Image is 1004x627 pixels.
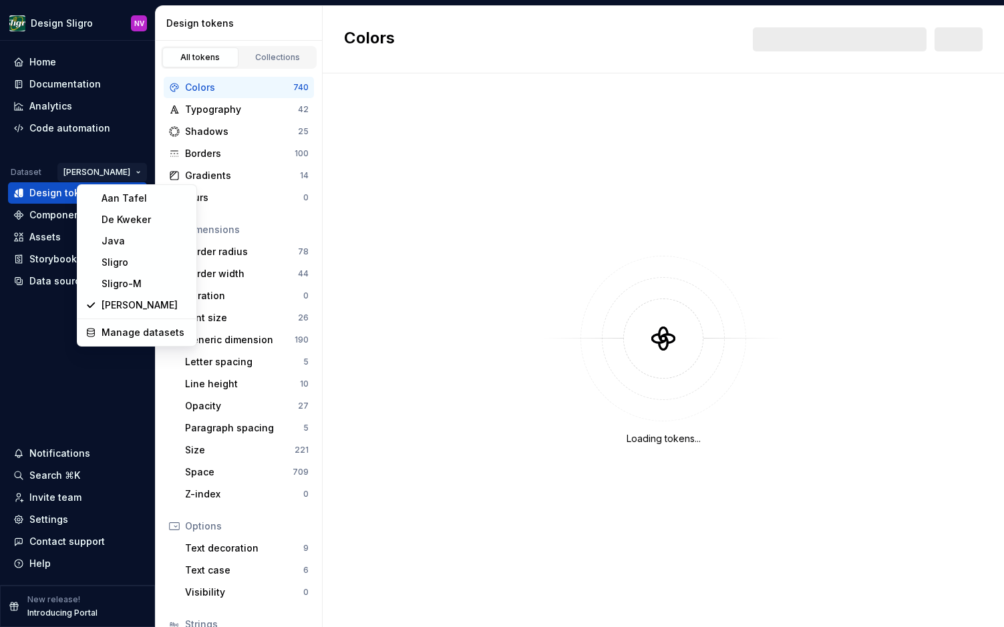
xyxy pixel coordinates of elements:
div: De Kweker [102,213,188,226]
div: Sligro [102,256,188,269]
a: Manage datasets [80,322,194,343]
div: [PERSON_NAME] [102,298,188,312]
div: Java [102,234,188,248]
div: Sligro-M [102,277,188,290]
div: Manage datasets [102,326,188,339]
div: Aan Tafel [102,192,188,205]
